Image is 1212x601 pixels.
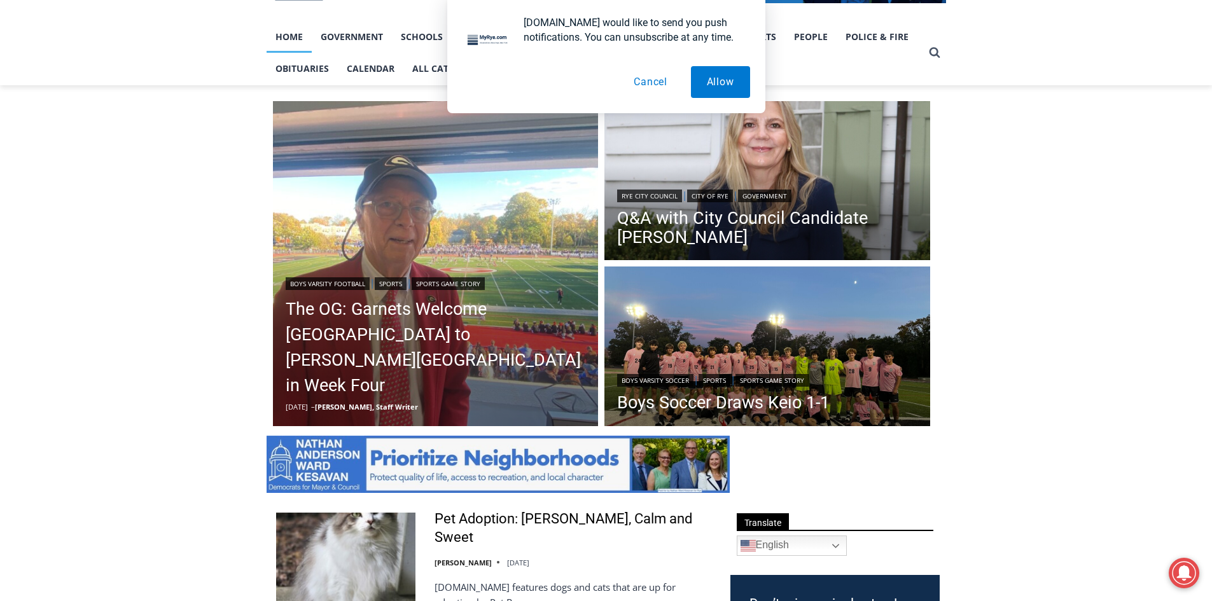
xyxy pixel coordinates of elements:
div: / [143,107,146,120]
h4: [PERSON_NAME] Read Sanctuary Fall Fest: [DATE] [10,128,169,157]
span: Translate [737,513,789,530]
div: 2 [134,107,139,120]
time: [DATE] [286,402,308,411]
time: [DATE] [507,558,529,567]
a: Intern @ [DOMAIN_NAME] [306,123,616,158]
span: Intern @ [DOMAIN_NAME] [333,127,590,155]
a: Sports [375,277,407,290]
a: Sports Game Story [412,277,485,290]
div: 6 [149,107,155,120]
div: [DOMAIN_NAME] would like to send you push notifications. You can unsubscribe at any time. [513,15,750,45]
div: | | [617,371,830,387]
a: Sports Game Story [735,374,809,387]
a: Boys Varsity Soccer [617,374,693,387]
a: The OG: Garnets Welcome [GEOGRAPHIC_DATA] to [PERSON_NAME][GEOGRAPHIC_DATA] in Week Four [286,296,586,398]
a: Rye City Council [617,190,682,202]
a: City of Rye [687,190,733,202]
a: Boys Varsity Football [286,277,370,290]
div: "[PERSON_NAME] and I covered the [DATE] Parade, which was a really eye opening experience as I ha... [321,1,601,123]
button: Allow [691,66,750,98]
button: Cancel [618,66,683,98]
a: Boys Soccer Draws Keio 1-1 [617,393,830,412]
a: Government [738,190,791,202]
div: | | [286,275,586,290]
img: (PHOTO: The Rye Boys Soccer team from their match agains Keio Academy on September 30, 2025. Cred... [604,266,930,429]
a: [PERSON_NAME] Read Sanctuary Fall Fest: [DATE] [1,127,190,158]
div: | | [617,187,917,202]
span: – [311,402,315,411]
a: [PERSON_NAME] [435,558,492,567]
a: Pet Adoption: [PERSON_NAME], Calm and Sweet [435,510,714,546]
a: English [737,535,847,556]
div: Birds of Prey: Falcon and hawk demos [134,38,184,104]
img: en [741,538,756,553]
a: Q&A with City Council Candidate [PERSON_NAME] [617,209,917,247]
a: Sports [699,374,730,387]
a: Read More Boys Soccer Draws Keio 1-1 [604,266,930,429]
a: [PERSON_NAME], Staff Writer [315,402,418,411]
img: notification icon [463,15,513,66]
